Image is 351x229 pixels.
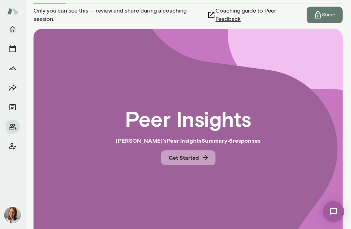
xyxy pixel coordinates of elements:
[7,5,18,18] img: Mento
[161,150,215,165] button: Get Started
[322,11,335,18] p: Share
[6,139,20,153] button: Client app
[6,22,20,36] button: Home
[6,42,20,56] button: Sessions
[307,7,343,23] button: Share
[6,61,20,75] button: Growth Plan
[215,7,298,23] span: Coaching guide to Peer Feedback
[4,207,21,223] img: Andrea Mayendia
[116,137,227,144] span: [PERSON_NAME] 's Peer Insights Summary
[34,7,202,23] span: Only you can see this — review and share during a coaching session.
[6,81,20,95] button: Insights
[207,7,307,23] a: Coaching guide to Peer Feedback
[125,106,251,131] h2: Peer Insights
[227,137,261,144] span: • 6 response s
[6,100,20,114] button: Documents
[6,120,20,134] button: Members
